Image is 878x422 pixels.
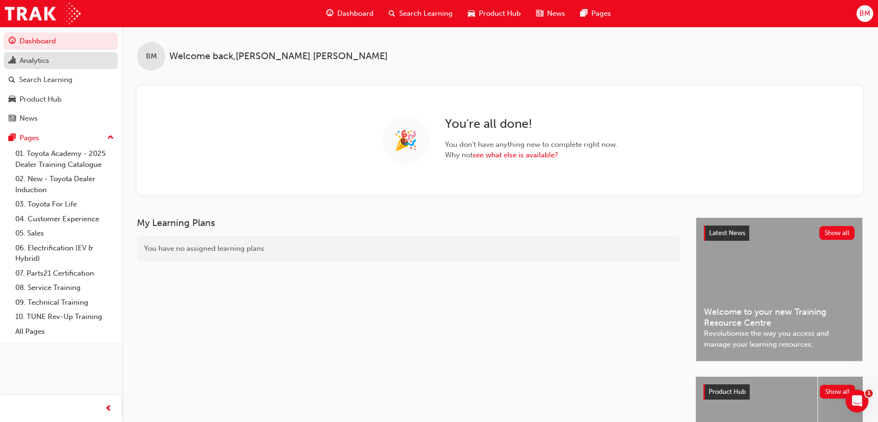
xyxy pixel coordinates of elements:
a: Latest NewsShow allWelcome to your new Training Resource CentreRevolutionise the way you access a... [696,217,863,361]
span: guage-icon [9,37,16,46]
a: 02. New - Toyota Dealer Induction [11,172,118,197]
h2: You ' re all done! [445,116,618,132]
button: Pages [4,129,118,147]
span: News [547,8,565,19]
span: pages-icon [580,8,588,20]
span: 1 [865,390,873,397]
span: news-icon [9,114,16,123]
span: chart-icon [9,57,16,65]
a: 04. Customer Experience [11,212,118,226]
a: Product HubShow all [703,384,855,400]
div: Pages [20,133,39,144]
a: 07. Parts21 Certification [11,266,118,281]
a: pages-iconPages [573,4,619,23]
a: search-iconSearch Learning [381,4,460,23]
a: 09. Technical Training [11,295,118,310]
button: BM [857,5,873,22]
span: car-icon [9,95,16,104]
a: Latest NewsShow all [704,226,855,241]
span: Pages [591,8,611,19]
a: Product Hub [4,91,118,108]
a: 05. Sales [11,226,118,241]
span: pages-icon [9,134,16,143]
a: 01. Toyota Academy - 2025 Dealer Training Catalogue [11,146,118,172]
a: Dashboard [4,32,118,50]
span: You don ' t have anything new to complete right now. [445,139,618,150]
img: Trak [5,3,81,24]
span: Search Learning [399,8,453,19]
span: prev-icon [105,403,112,415]
span: 🎉 [394,135,418,146]
iframe: Intercom live chat [846,390,868,412]
div: Analytics [20,55,49,66]
span: Latest News [709,229,745,237]
span: Product Hub [709,388,746,396]
a: guage-iconDashboard [319,4,381,23]
a: 10. TUNE Rev-Up Training [11,309,118,324]
span: search-icon [9,76,15,84]
a: News [4,110,118,127]
span: Product Hub [479,8,521,19]
button: Show all [819,226,855,240]
button: Show all [820,385,856,399]
div: Search Learning [19,74,72,85]
span: news-icon [536,8,543,20]
span: up-icon [107,132,114,144]
span: Welcome to your new Training Resource Centre [704,307,855,328]
span: BM [146,51,157,62]
span: Why not [445,150,618,161]
a: 08. Service Training [11,280,118,295]
div: Product Hub [20,94,62,105]
a: All Pages [11,324,118,339]
a: 06. Electrification (EV & Hybrid) [11,241,118,266]
span: Dashboard [337,8,373,19]
span: Welcome back , [PERSON_NAME] [PERSON_NAME] [169,51,388,62]
span: guage-icon [326,8,333,20]
span: search-icon [389,8,395,20]
h3: My Learning Plans [137,217,681,228]
div: News [20,113,38,124]
div: You have no assigned learning plans [137,236,681,261]
a: car-iconProduct Hub [460,4,528,23]
a: Search Learning [4,71,118,89]
a: see what else is available? [473,151,558,159]
a: Analytics [4,52,118,70]
a: 03. Toyota For Life [11,197,118,212]
span: Revolutionise the way you access and manage your learning resources. [704,328,855,350]
a: news-iconNews [528,4,573,23]
button: DashboardAnalyticsSearch LearningProduct HubNews [4,31,118,129]
span: BM [859,8,870,19]
span: car-icon [468,8,475,20]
